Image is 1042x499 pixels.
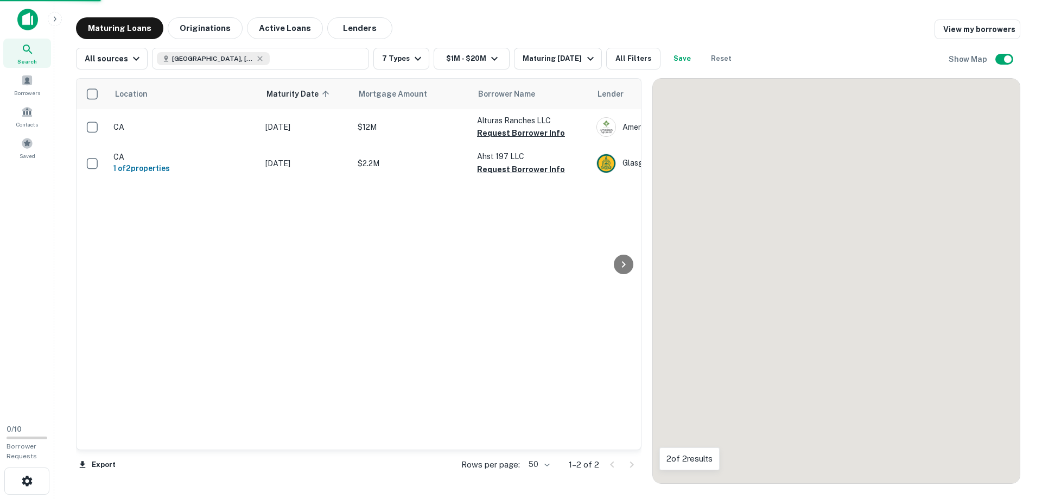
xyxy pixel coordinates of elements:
[359,87,441,100] span: Mortgage Amount
[477,115,586,127] p: Alturas Ranches LLC
[172,54,253,64] span: [GEOGRAPHIC_DATA], [GEOGRAPHIC_DATA], [GEOGRAPHIC_DATA]
[514,48,601,70] button: Maturing [DATE]
[113,152,255,162] p: CA
[598,87,624,100] span: Lender
[3,102,51,131] a: Contacts
[988,412,1042,464] iframe: Chat Widget
[3,133,51,162] a: Saved
[16,120,38,129] span: Contacts
[85,52,143,65] div: All sources
[461,458,520,471] p: Rows per page:
[76,17,163,39] button: Maturing Loans
[478,87,535,100] span: Borrower Name
[653,79,1020,483] div: 0 0
[596,117,759,137] div: American Agcredit
[666,452,713,465] p: 2 of 2 results
[591,79,765,109] th: Lender
[935,20,1020,39] a: View my borrowers
[327,17,392,39] button: Lenders
[266,87,333,100] span: Maturity Date
[523,52,596,65] div: Maturing [DATE]
[3,70,51,99] a: Borrowers
[665,48,700,70] button: Save your search to get updates of matches that match your search criteria.
[358,157,466,169] p: $2.2M
[477,150,586,162] p: Ahst 197 LLC
[14,89,40,97] span: Borrowers
[358,121,466,133] p: $12M
[596,154,759,173] div: Glasgow City Council
[113,162,255,174] h6: 1 of 2 properties
[949,53,989,65] h6: Show Map
[7,425,22,433] span: 0 / 10
[352,79,472,109] th: Mortgage Amount
[247,17,323,39] button: Active Loans
[7,443,37,460] span: Borrower Requests
[108,79,260,109] th: Location
[152,48,369,70] button: [GEOGRAPHIC_DATA], [GEOGRAPHIC_DATA], [GEOGRAPHIC_DATA]
[260,79,352,109] th: Maturity Date
[597,118,615,136] img: picture
[524,457,551,472] div: 50
[265,121,347,133] p: [DATE]
[477,127,565,140] button: Request Borrower Info
[115,87,148,100] span: Location
[597,154,615,173] img: picture
[373,48,429,70] button: 7 Types
[704,48,739,70] button: Reset
[76,48,148,70] button: All sources
[17,9,38,30] img: capitalize-icon.png
[606,48,660,70] button: All Filters
[569,458,599,471] p: 1–2 of 2
[20,151,35,160] span: Saved
[265,157,347,169] p: [DATE]
[434,48,510,70] button: $1M - $20M
[3,39,51,68] a: Search
[17,57,37,66] span: Search
[76,457,118,473] button: Export
[477,163,565,176] button: Request Borrower Info
[113,122,255,132] p: CA
[168,17,243,39] button: Originations
[472,79,591,109] th: Borrower Name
